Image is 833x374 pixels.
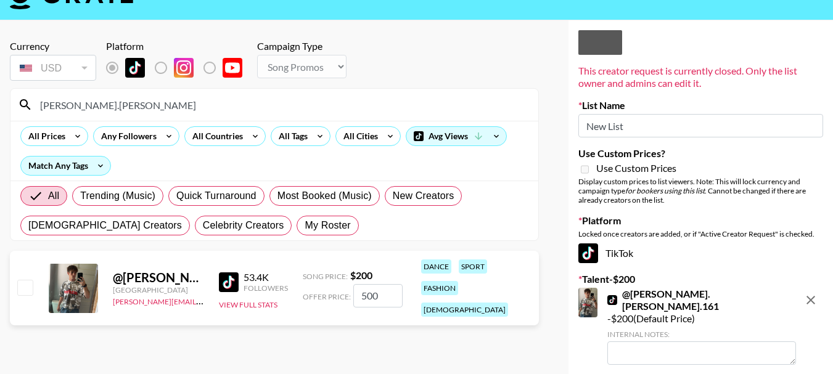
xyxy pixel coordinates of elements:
[219,272,239,292] img: TikTok
[798,288,823,312] button: remove
[578,214,823,227] label: Platform
[596,162,676,174] span: Use Custom Prices
[12,57,94,79] div: USD
[80,189,155,203] span: Trending (Music)
[176,189,256,203] span: Quick Turnaround
[578,65,823,89] div: This creator request is currently closed. Only the list owner and admins can edit it.
[10,52,96,83] div: Remove selected talent to change your currency
[10,40,96,52] div: Currency
[625,186,705,195] em: for bookers using this list
[578,30,622,55] button: Save
[303,292,351,301] span: Offer Price:
[125,58,145,78] img: TikTok
[223,58,242,78] img: YouTube
[607,288,796,312] a: @[PERSON_NAME].[PERSON_NAME].161
[406,127,506,145] div: Avg Views
[578,147,823,160] label: Use Custom Prices?
[257,40,347,52] div: Campaign Type
[353,284,403,307] input: 200
[578,243,823,263] div: TikTok
[106,40,252,52] div: Platform
[607,288,796,365] div: - $ 200 (Default Price)
[94,127,159,145] div: Any Followers
[113,295,354,306] a: [PERSON_NAME][EMAIL_ADDRESS][PERSON_NAME][DOMAIN_NAME]
[21,157,110,175] div: Match Any Tags
[244,283,288,293] div: Followers
[185,127,245,145] div: All Countries
[271,127,310,145] div: All Tags
[578,177,823,205] div: Display custom prices to list viewers. Note: This will lock currency and campaign type . Cannot b...
[393,189,454,203] span: New Creators
[305,218,350,233] span: My Roster
[219,300,277,309] button: View Full Stats
[421,303,508,317] div: [DEMOGRAPHIC_DATA]
[421,281,458,295] div: fashion
[578,243,598,263] img: TikTok
[277,189,372,203] span: Most Booked (Music)
[28,218,182,233] span: [DEMOGRAPHIC_DATA] Creators
[459,259,487,274] div: sport
[421,259,451,274] div: dance
[33,95,531,115] input: Search by User Name
[113,285,204,295] div: [GEOGRAPHIC_DATA]
[244,271,288,283] div: 53.4K
[578,229,823,238] div: Locked once creators are added, or if "Active Creator Request" is checked.
[21,127,68,145] div: All Prices
[350,269,372,281] strong: $ 200
[336,127,380,145] div: All Cities
[607,330,796,339] div: Internal Notes:
[113,270,204,285] div: @ [PERSON_NAME].[PERSON_NAME].161
[303,272,348,281] span: Song Price:
[48,189,59,203] span: All
[174,58,194,78] img: Instagram
[578,273,823,285] label: Talent - $ 200
[607,295,617,305] img: TikTok
[578,99,823,112] label: List Name
[203,218,284,233] span: Celebrity Creators
[106,55,252,81] div: Remove selected talent to change platforms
